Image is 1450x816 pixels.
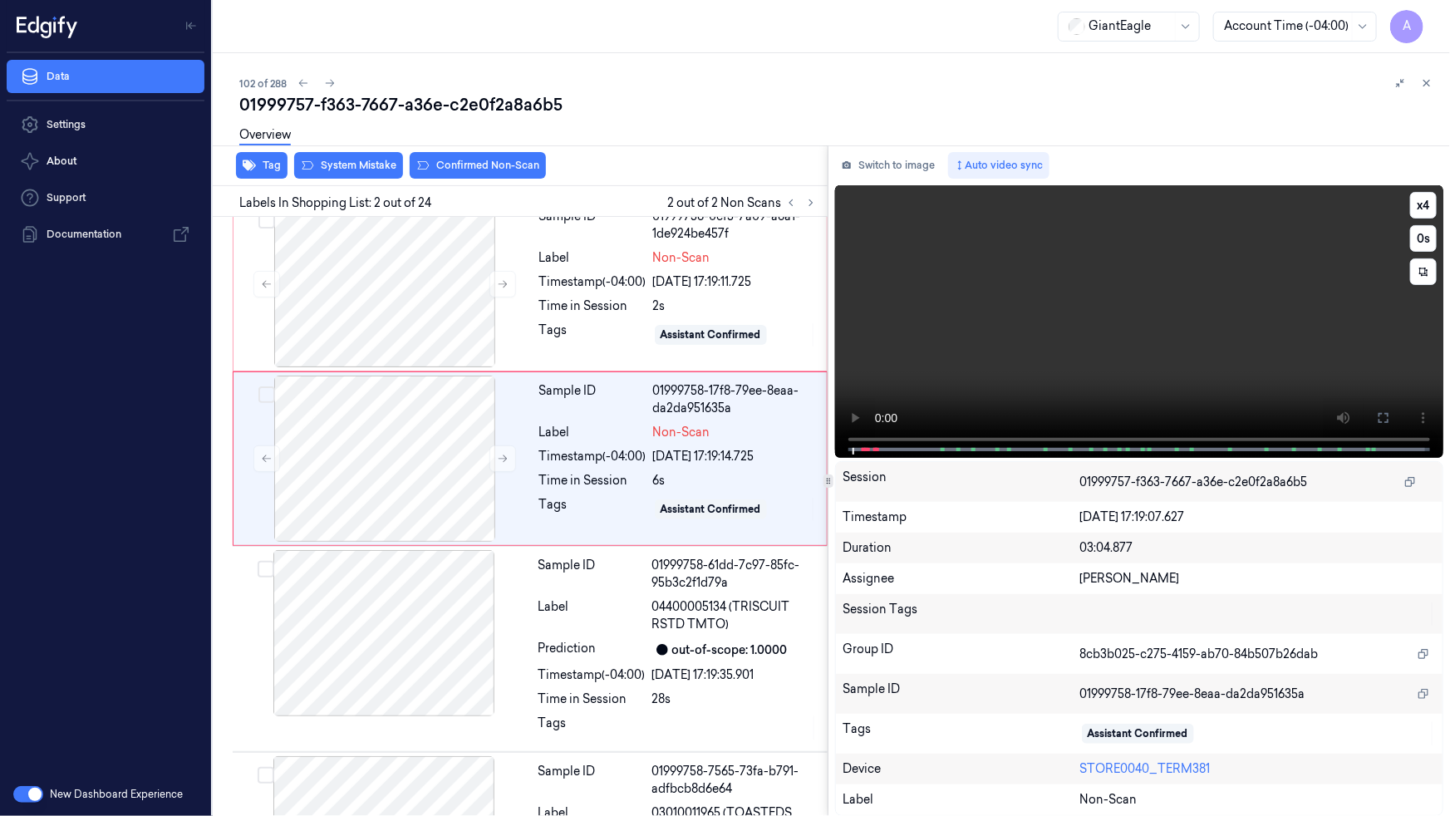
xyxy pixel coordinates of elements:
div: Time in Session [538,691,646,708]
button: Tag [236,152,288,179]
div: Assignee [843,570,1080,587]
a: Overview [239,126,291,145]
span: 102 of 288 [239,76,287,91]
div: Timestamp (-04:00) [539,448,646,465]
div: 2s [653,297,817,315]
div: 28s [652,691,818,708]
div: Group ID [843,641,1080,667]
div: Tags [539,322,646,348]
button: Select row [258,212,275,229]
div: [DATE] 17:19:07.627 [1080,509,1436,526]
button: System Mistake [294,152,403,179]
div: Timestamp (-04:00) [538,666,646,684]
div: 01999758-0cf5-7a09-a8a1-1de924be457f [653,208,817,243]
span: 04400005134 (TRISCUIT RSTD TMTO) [652,598,818,633]
div: Label [539,249,646,267]
span: Non-Scan [1080,791,1138,809]
div: Timestamp [843,509,1080,526]
a: Documentation [7,218,204,251]
div: Assistant Confirmed [1088,726,1188,741]
div: 01999758-17f8-79ee-8eaa-da2da951635a [653,382,817,417]
button: A [1390,10,1423,43]
div: Timestamp (-04:00) [539,273,646,291]
div: Prediction [538,640,646,660]
div: 01999758-7565-73fa-b791-adfbcb8d6e64 [652,763,818,798]
span: 01999757-f363-7667-a36e-c2e0f2a8a6b5 [1080,474,1308,491]
div: 03:04.877 [1080,539,1436,557]
div: Label [538,598,646,633]
button: x4 [1410,192,1437,219]
span: Non-Scan [653,249,710,267]
div: Time in Session [539,297,646,315]
div: [DATE] 17:19:14.725 [653,448,817,465]
button: Auto video sync [948,152,1049,179]
div: STORE0040_TERM381 [1080,760,1436,778]
div: 01999757-f363-7667-a36e-c2e0f2a8a6b5 [239,93,1437,116]
div: Tags [538,715,646,741]
div: Sample ID [538,763,646,798]
a: Settings [7,108,204,141]
div: Sample ID [538,557,646,592]
div: Time in Session [539,472,646,489]
button: Select row [258,561,274,578]
div: Sample ID [539,208,646,243]
span: 2 out of 2 Non Scans [667,193,821,213]
div: Sample ID [843,681,1080,707]
div: [PERSON_NAME] [1080,570,1436,587]
div: [DATE] 17:19:35.901 [652,666,818,684]
div: out-of-scope: 1.0000 [672,641,788,659]
div: Label [843,791,1080,809]
a: Data [7,60,204,93]
div: 01999758-61dd-7c97-85fc-95b3c2f1d79a [652,557,818,592]
div: [DATE] 17:19:11.725 [653,273,817,291]
button: Confirmed Non-Scan [410,152,546,179]
div: 6s [653,472,817,489]
button: About [7,145,204,178]
div: Duration [843,539,1080,557]
span: Labels In Shopping List: 2 out of 24 [239,194,431,212]
button: Switch to image [835,152,941,179]
a: Support [7,181,204,214]
div: Device [843,760,1080,778]
button: Toggle Navigation [178,12,204,39]
div: Assistant Confirmed [661,327,761,342]
div: Assistant Confirmed [661,502,761,517]
div: Tags [843,720,1080,747]
span: Non-Scan [653,424,710,441]
button: Select row [258,386,275,403]
button: Select row [258,767,274,784]
div: Session Tags [843,601,1080,627]
div: Tags [539,496,646,523]
span: 8cb3b025-c275-4159-ab70-84b507b26dab [1080,646,1319,663]
span: 01999758-17f8-79ee-8eaa-da2da951635a [1080,686,1305,703]
div: Label [539,424,646,441]
div: Sample ID [539,382,646,417]
div: Session [843,469,1080,495]
button: 0s [1410,225,1437,252]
